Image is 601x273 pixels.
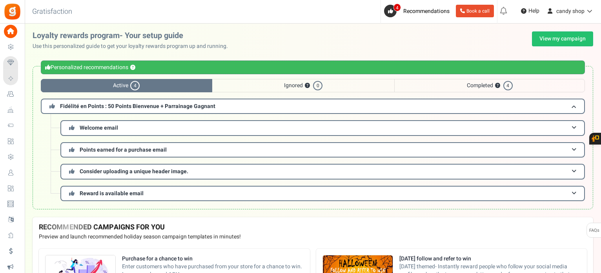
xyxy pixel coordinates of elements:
[403,7,450,15] span: Recommendations
[589,223,599,238] span: FAQs
[518,5,543,17] a: Help
[305,83,310,88] button: ?
[556,7,585,15] span: candy shop
[394,79,585,92] span: Completed
[41,60,585,74] div: Personalized recommendations
[60,102,215,110] span: Fidélité en Points : 50 Points Bienvenue + Parrainage Gagnant
[39,233,587,241] p: Preview and launch recommended holiday season campaign templates in minutes!
[495,83,500,88] button: ?
[399,255,581,263] strong: [DATE] follow and refer to win
[393,4,401,11] span: 4
[80,189,144,198] span: Reward is available email
[80,146,167,154] span: Points earned for a purchase email
[41,79,212,92] span: Active
[384,5,453,17] a: 4 Recommendations
[24,4,81,20] h3: Gratisfaction
[532,31,593,46] a: View my campaign
[33,31,234,40] h2: Loyalty rewards program- Your setup guide
[212,79,395,92] span: Ignored
[80,167,188,176] span: Consider uploading a unique header image.
[503,81,513,90] span: 4
[130,65,135,70] button: ?
[456,5,494,17] a: Book a call
[130,81,140,90] span: 4
[122,255,304,263] strong: Purchase for a chance to win
[4,3,21,20] img: Gratisfaction
[33,42,234,50] p: Use this personalized guide to get your loyalty rewards program up and running.
[80,124,118,132] span: Welcome email
[313,81,322,90] span: 0
[39,224,587,231] h4: RECOMMENDED CAMPAIGNS FOR YOU
[526,7,539,15] span: Help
